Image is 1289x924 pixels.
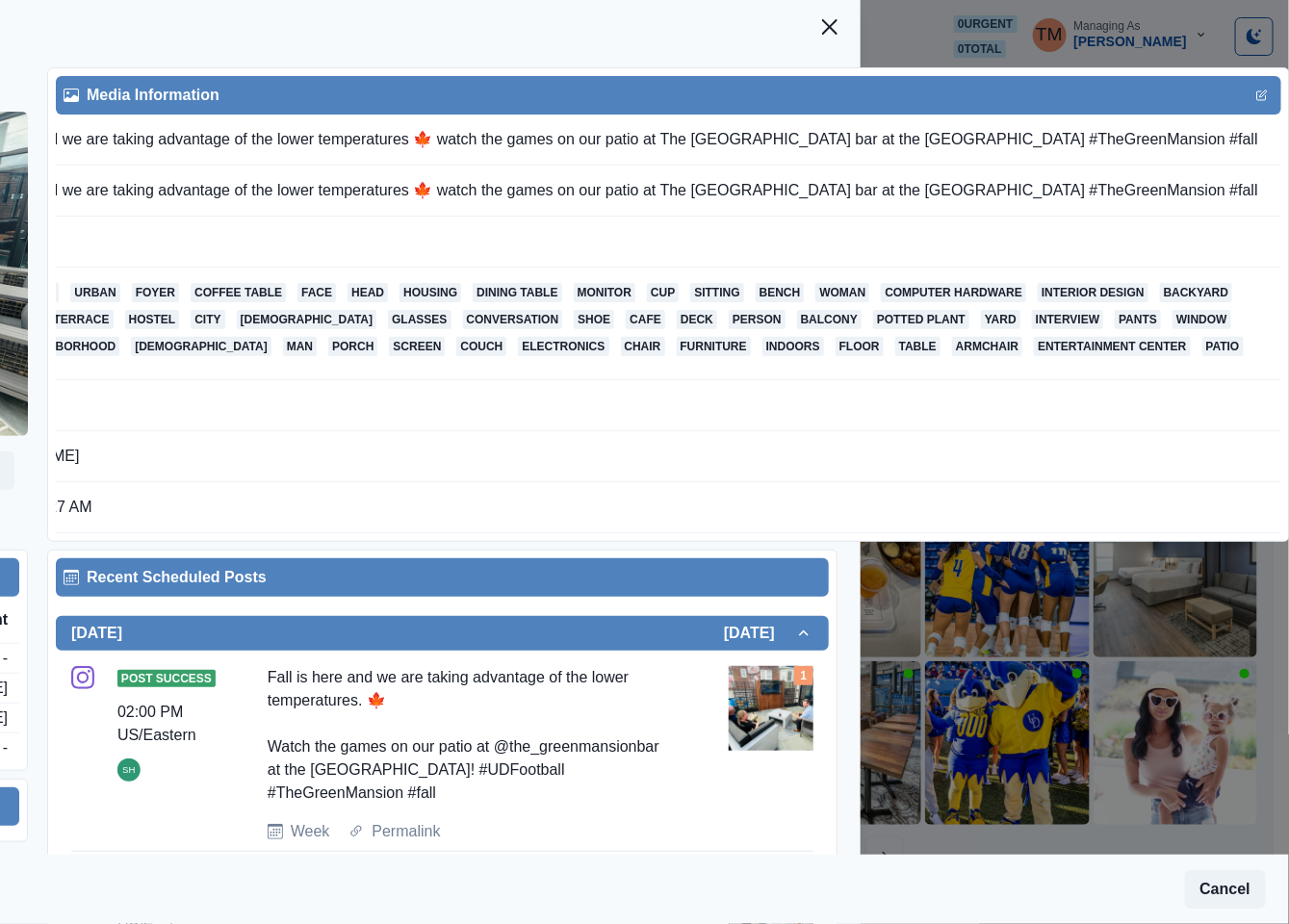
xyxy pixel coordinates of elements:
a: conversation [463,310,563,329]
a: shoe [574,310,614,329]
a: electronics [518,337,608,356]
a: city [191,310,224,329]
a: computer hardware [881,283,1026,302]
a: face [297,283,336,302]
a: interview [1032,310,1103,329]
a: hostel [125,310,180,329]
a: porch [328,337,377,356]
a: furniture [677,337,751,356]
a: [DEMOGRAPHIC_DATA] [131,337,271,356]
a: person [729,310,786,329]
a: glasses [388,310,451,329]
a: backyard [1160,283,1233,302]
a: screen [389,337,445,356]
a: armchair [952,337,1022,356]
a: monitor [574,283,635,302]
a: head [348,283,388,302]
button: Cancel [1185,870,1266,909]
a: yard [981,310,1020,329]
a: coffee table [191,283,286,302]
a: terrace [50,310,114,329]
div: - [3,647,8,670]
div: 02:00 PM US/Eastern [117,701,214,747]
a: balcony [797,310,862,329]
div: Fall is here and we are taking advantage of the lower temperatures. 🍁 Watch the games on our pati... [268,666,675,805]
a: chair [621,337,665,356]
h2: [DATE] [71,624,122,642]
span: Post Success [117,670,216,687]
a: deck [677,310,717,329]
a: dining table [473,283,561,302]
a: Week [291,820,330,843]
a: man [283,337,317,356]
div: Sara Haas [122,758,135,782]
a: entertainment center [1034,337,1190,356]
a: couch [456,337,506,356]
a: sitting [690,283,743,302]
a: potted plant [873,310,969,329]
a: patio [1202,337,1244,356]
button: Close [811,8,849,46]
a: cafe [626,310,665,329]
img: rpxstv9kffmuyi8eerux [729,666,813,751]
a: woman [815,283,869,302]
div: Media Information [64,84,1274,107]
a: foyer [132,283,179,302]
div: Total Media Attached [794,666,813,685]
button: Edit [1250,84,1274,107]
a: neighborhood [15,337,120,356]
h2: [DATE] [724,624,794,642]
a: pants [1115,310,1161,329]
a: indoors [762,337,824,356]
button: [DATE][DATE] [56,616,829,651]
a: urban [70,283,119,302]
a: housing [400,283,461,302]
a: floor [836,337,884,356]
a: cup [647,283,679,302]
a: [DEMOGRAPHIC_DATA] [237,310,377,329]
a: interior design [1038,283,1148,302]
a: Permalink [372,820,440,843]
a: table [895,337,941,356]
div: Recent Scheduled Posts [64,566,821,589]
a: window [1173,310,1231,329]
a: bench [756,283,805,302]
div: - [3,736,8,759]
